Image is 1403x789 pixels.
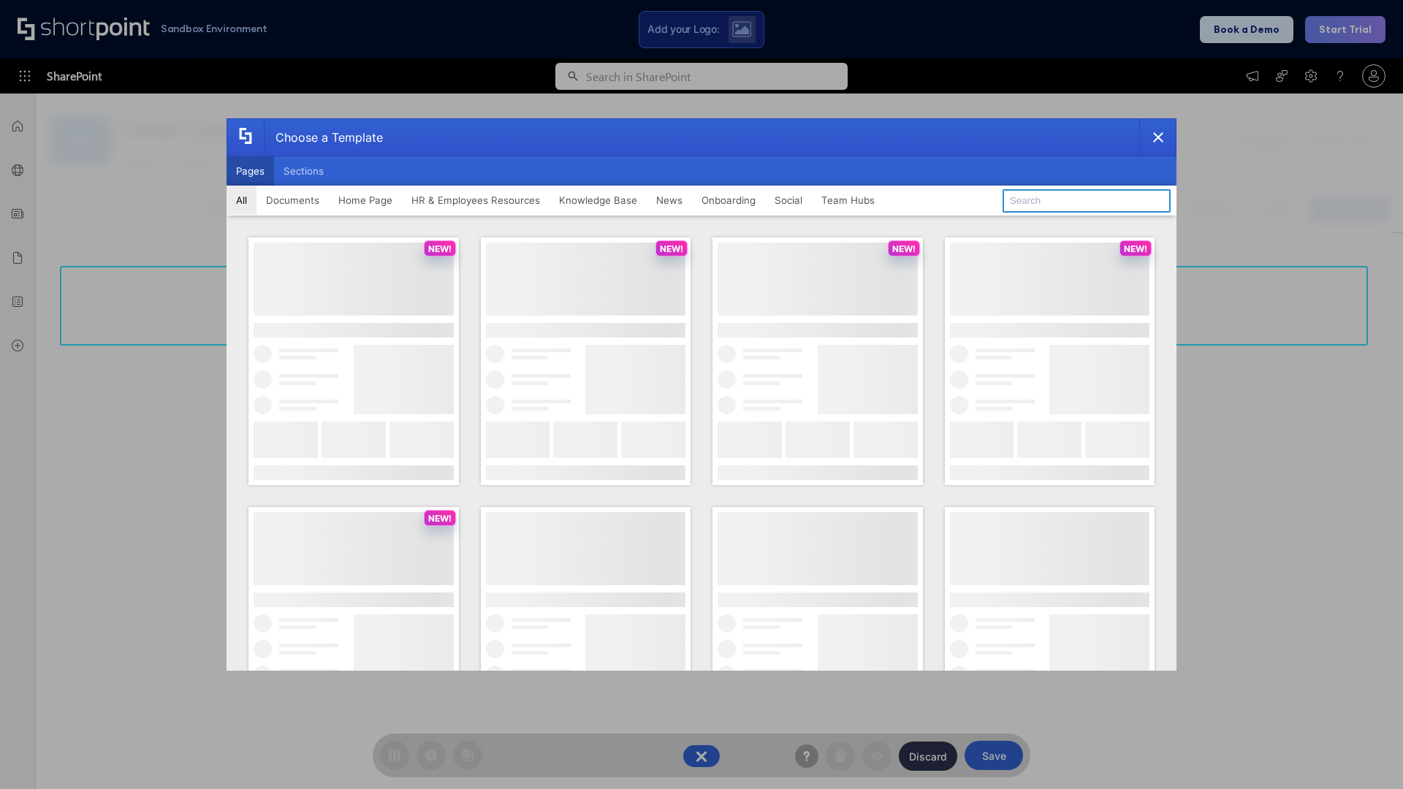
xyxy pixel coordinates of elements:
div: template selector [227,118,1176,671]
div: Choose a Template [264,119,383,156]
p: NEW! [660,243,683,254]
button: Knowledge Base [550,186,647,215]
input: Search [1003,189,1171,213]
p: NEW! [428,243,452,254]
button: Onboarding [692,186,765,215]
button: Documents [256,186,329,215]
button: Social [765,186,812,215]
button: Pages [227,156,274,186]
button: All [227,186,256,215]
p: NEW! [892,243,916,254]
button: Sections [274,156,333,186]
button: News [647,186,692,215]
p: NEW! [1124,243,1147,254]
button: HR & Employees Resources [402,186,550,215]
iframe: Chat Widget [1330,719,1403,789]
button: Home Page [329,186,402,215]
p: NEW! [428,513,452,524]
button: Team Hubs [812,186,884,215]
